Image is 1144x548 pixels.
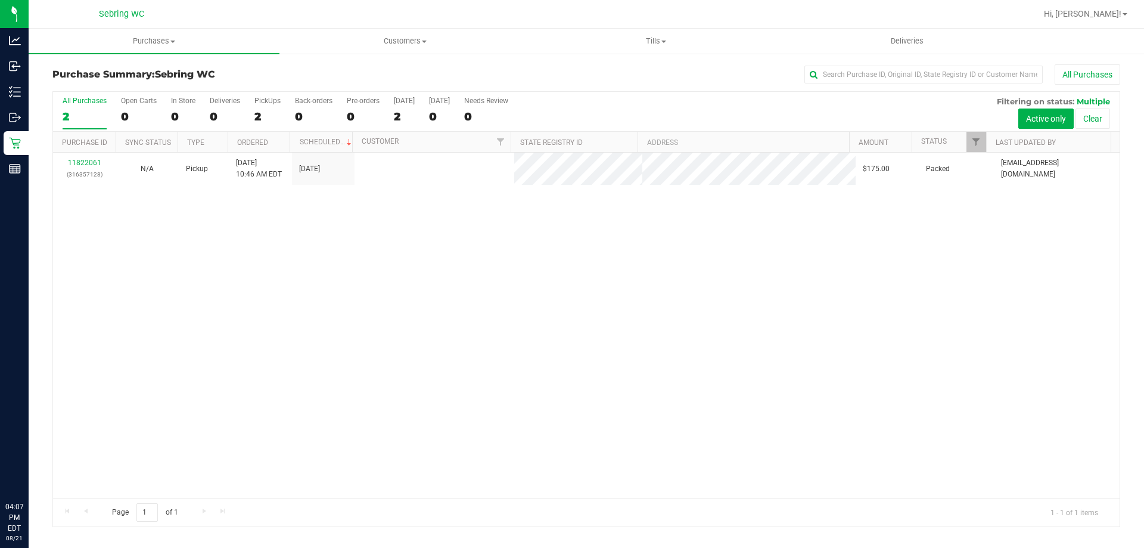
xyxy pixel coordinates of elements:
[863,163,890,175] span: $175.00
[186,163,208,175] span: Pickup
[464,97,508,105] div: Needs Review
[347,110,380,123] div: 0
[1018,109,1074,129] button: Active only
[464,110,508,123] div: 0
[60,169,108,180] p: (316357128)
[804,66,1043,83] input: Search Purchase ID, Original ID, State Registry ID or Customer Name...
[136,503,158,522] input: 1
[362,137,399,145] a: Customer
[531,36,781,47] span: Tills
[9,86,21,98] inline-svg: Inventory
[254,97,281,105] div: PickUps
[254,110,281,123] div: 2
[394,97,415,105] div: [DATE]
[1001,157,1112,180] span: [EMAIL_ADDRESS][DOMAIN_NAME]
[171,110,195,123] div: 0
[99,9,144,19] span: Sebring WC
[155,69,215,80] span: Sebring WC
[429,110,450,123] div: 0
[280,36,530,47] span: Customers
[121,110,157,123] div: 0
[29,29,279,54] a: Purchases
[9,35,21,47] inline-svg: Analytics
[530,29,781,54] a: Tills
[210,110,240,123] div: 0
[52,69,408,80] h3: Purchase Summary:
[520,138,583,147] a: State Registry ID
[295,110,332,123] div: 0
[295,97,332,105] div: Back-orders
[9,163,21,175] inline-svg: Reports
[9,112,21,123] inline-svg: Outbound
[236,157,282,180] span: [DATE] 10:46 AM EDT
[141,165,154,173] span: Not Applicable
[9,137,21,149] inline-svg: Retail
[62,138,107,147] a: Purchase ID
[121,97,157,105] div: Open Carts
[926,163,950,175] span: Packed
[429,97,450,105] div: [DATE]
[63,97,107,105] div: All Purchases
[237,138,268,147] a: Ordered
[1077,97,1110,106] span: Multiple
[171,97,195,105] div: In Store
[1044,9,1121,18] span: Hi, [PERSON_NAME]!
[782,29,1033,54] a: Deliveries
[347,97,380,105] div: Pre-orders
[125,138,171,147] a: Sync Status
[299,163,320,175] span: [DATE]
[141,163,154,175] button: N/A
[1041,503,1108,521] span: 1 - 1 of 1 items
[68,159,101,167] a: 11822061
[12,453,48,488] iframe: Resource center
[279,29,530,54] a: Customers
[5,534,23,543] p: 08/21
[921,137,947,145] a: Status
[29,36,279,47] span: Purchases
[1055,64,1120,85] button: All Purchases
[966,132,986,152] a: Filter
[859,138,888,147] a: Amount
[9,60,21,72] inline-svg: Inbound
[997,97,1074,106] span: Filtering on status:
[210,97,240,105] div: Deliveries
[300,138,354,146] a: Scheduled
[996,138,1056,147] a: Last Updated By
[638,132,849,153] th: Address
[394,110,415,123] div: 2
[187,138,204,147] a: Type
[491,132,511,152] a: Filter
[5,501,23,534] p: 04:07 PM EDT
[102,503,188,522] span: Page of 1
[63,110,107,123] div: 2
[875,36,940,47] span: Deliveries
[1075,109,1110,129] button: Clear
